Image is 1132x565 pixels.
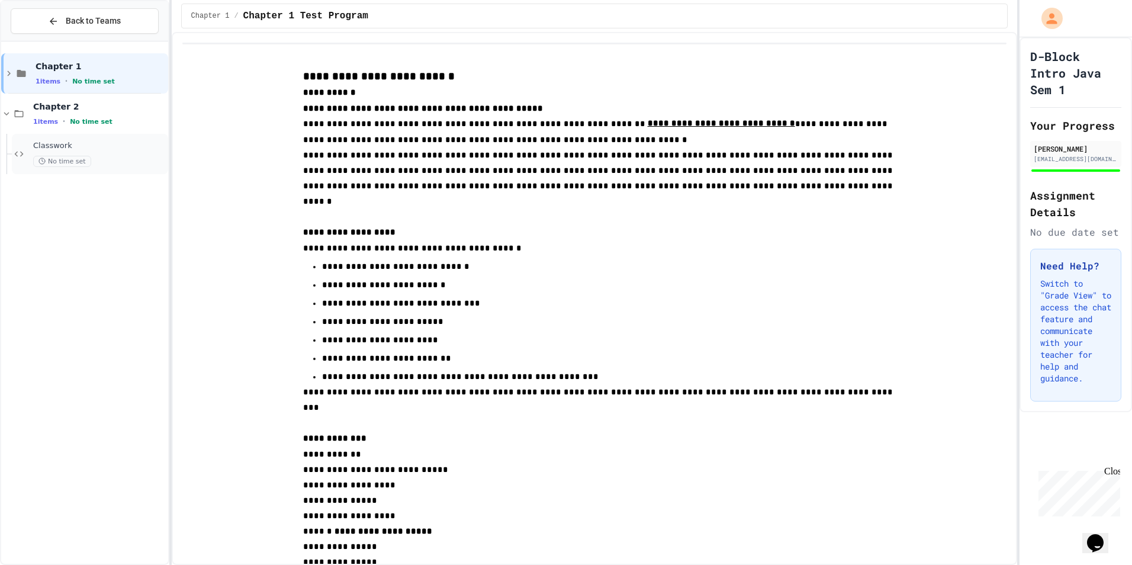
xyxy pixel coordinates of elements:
span: 1 items [33,118,58,126]
div: [PERSON_NAME] [1034,143,1118,154]
span: Chapter 1 Test Program [243,9,368,23]
iframe: chat widget [1034,466,1120,516]
div: My Account [1029,5,1066,32]
span: No time set [72,78,115,85]
div: Chat with us now!Close [5,5,82,75]
h3: Need Help? [1040,259,1111,273]
h2: Your Progress [1030,117,1121,134]
h1: D-Block Intro Java Sem 1 [1030,48,1121,98]
span: Chapter 1 [36,61,166,72]
span: Back to Teams [66,15,121,27]
span: • [63,117,65,126]
span: Chapter 1 [191,11,230,21]
div: [EMAIL_ADDRESS][DOMAIN_NAME] [1034,155,1118,163]
span: Chapter 2 [33,101,166,112]
div: No due date set [1030,225,1121,239]
span: • [65,76,67,86]
span: Classwork [33,141,166,151]
h2: Assignment Details [1030,187,1121,220]
span: No time set [70,118,112,126]
span: / [234,11,238,21]
span: No time set [33,156,91,167]
span: 1 items [36,78,60,85]
iframe: chat widget [1082,518,1120,553]
button: Back to Teams [11,8,159,34]
p: Switch to "Grade View" to access the chat feature and communicate with your teacher for help and ... [1040,278,1111,384]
